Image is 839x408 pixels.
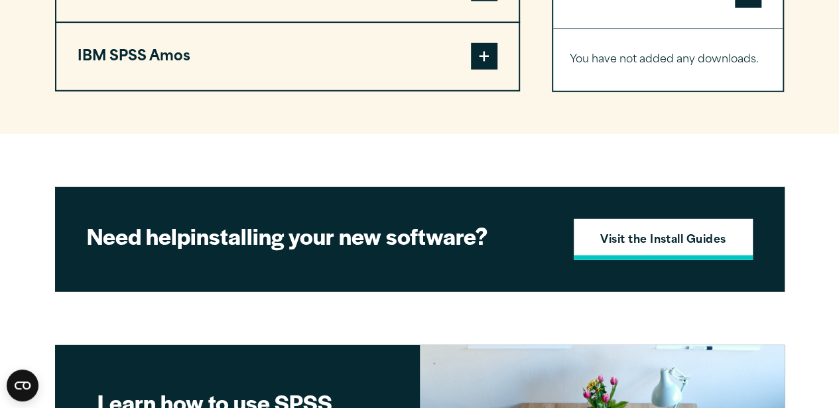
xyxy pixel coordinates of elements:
h2: installing your new software? [87,221,551,251]
button: Open CMP widget [7,370,38,401]
button: IBM SPSS Amos [56,23,519,91]
strong: Visit the Install Guides [600,232,726,249]
div: Your Downloads [553,29,783,91]
strong: Need help [87,220,190,251]
p: You have not added any downloads. [570,50,767,70]
a: Visit the Install Guides [574,219,753,260]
